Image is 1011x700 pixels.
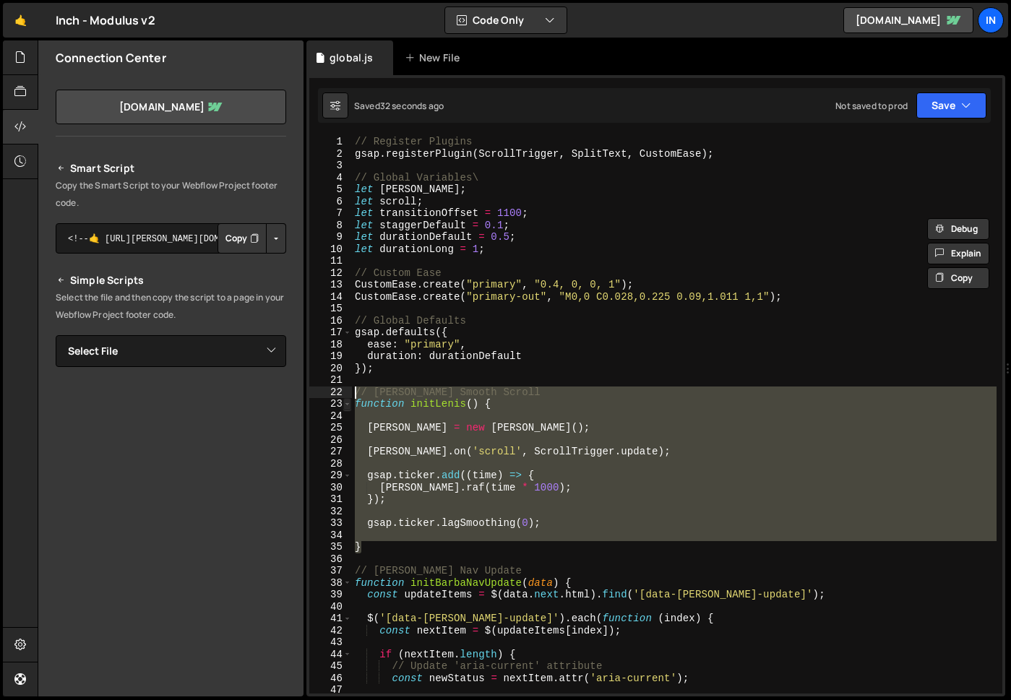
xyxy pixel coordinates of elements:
[309,374,352,386] div: 21
[309,160,352,172] div: 3
[309,339,352,351] div: 18
[309,636,352,649] div: 43
[309,422,352,434] div: 25
[309,517,352,530] div: 33
[309,327,352,339] div: 17
[927,218,989,240] button: Debug
[309,243,352,256] div: 10
[309,196,352,208] div: 6
[309,267,352,280] div: 12
[445,7,567,33] button: Code Only
[309,589,352,601] div: 39
[309,470,352,482] div: 29
[309,446,352,458] div: 27
[56,177,286,212] p: Copy the Smart Script to your Webflow Project footer code.
[56,160,286,177] h2: Smart Script
[916,92,986,118] button: Save
[309,410,352,423] div: 24
[309,613,352,625] div: 41
[309,398,352,410] div: 23
[835,100,908,112] div: Not saved to prod
[309,530,352,542] div: 34
[309,458,352,470] div: 28
[56,289,286,324] p: Select the file and then copy the script to a page in your Webflow Project footer code.
[309,255,352,267] div: 11
[309,136,352,148] div: 1
[309,482,352,494] div: 30
[978,7,1004,33] a: In
[56,90,286,124] a: [DOMAIN_NAME]
[309,660,352,673] div: 45
[843,7,973,33] a: [DOMAIN_NAME]
[56,530,288,660] iframe: YouTube video player
[309,315,352,327] div: 16
[309,279,352,291] div: 13
[309,493,352,506] div: 31
[218,223,286,254] div: Button group with nested dropdown
[927,267,989,289] button: Copy
[309,350,352,363] div: 19
[309,386,352,399] div: 22
[309,506,352,518] div: 32
[405,51,465,65] div: New File
[309,291,352,303] div: 14
[309,565,352,577] div: 37
[309,601,352,613] div: 40
[354,100,444,112] div: Saved
[3,3,38,38] a: 🤙
[309,183,352,196] div: 5
[309,434,352,446] div: 26
[309,303,352,315] div: 15
[309,673,352,685] div: 46
[56,391,288,521] iframe: YouTube video player
[56,12,155,29] div: Inch - Modulus v2
[56,223,286,254] textarea: <!--🤙 [URL][PERSON_NAME][DOMAIN_NAME]> <script>document.addEventListener("DOMContentLoaded", func...
[309,541,352,553] div: 35
[309,625,352,637] div: 42
[380,100,444,112] div: 32 seconds ago
[309,553,352,566] div: 36
[56,272,286,289] h2: Simple Scripts
[309,363,352,375] div: 20
[309,649,352,661] div: 44
[309,172,352,184] div: 4
[330,51,373,65] div: global.js
[309,220,352,232] div: 8
[309,577,352,589] div: 38
[218,223,267,254] button: Copy
[927,243,989,264] button: Explain
[309,148,352,160] div: 2
[309,231,352,243] div: 9
[309,207,352,220] div: 7
[56,50,166,66] h2: Connection Center
[309,684,352,696] div: 47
